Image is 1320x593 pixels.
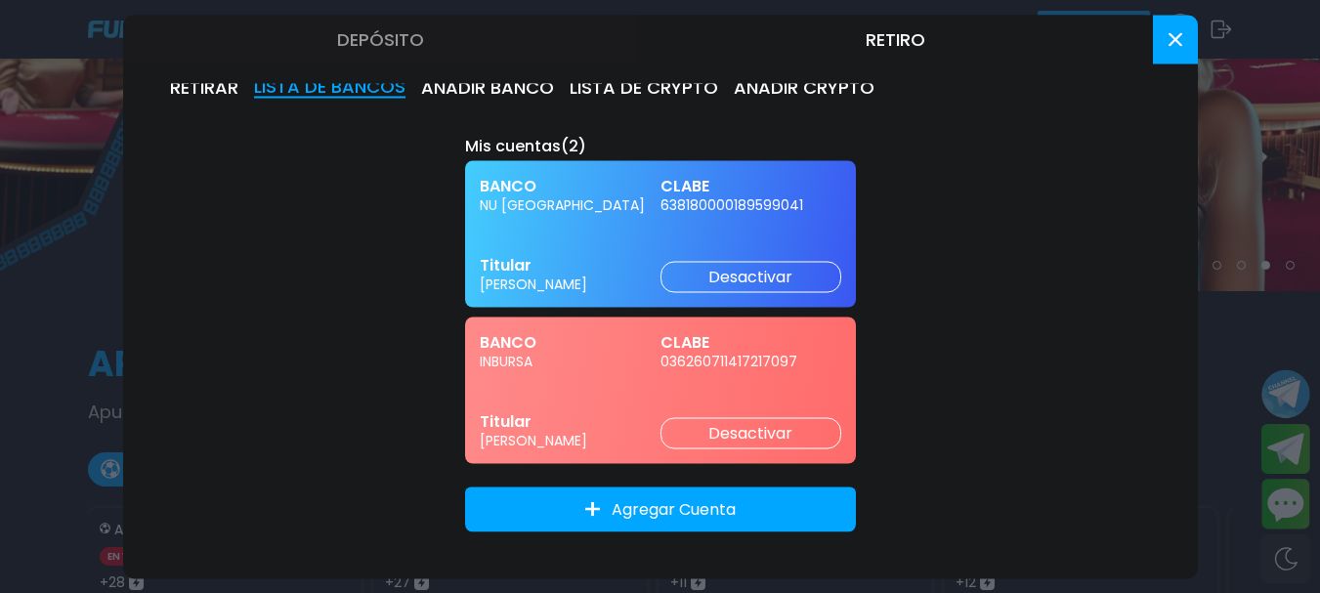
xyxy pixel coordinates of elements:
span: INBURSA [480,352,660,369]
button: RETIRAR [170,76,238,98]
span: [PERSON_NAME] [480,275,660,292]
span: 638180000189599041 [660,195,841,213]
button: Agregar Cuenta [465,487,856,531]
span: NU [GEOGRAPHIC_DATA] [480,195,660,213]
button: AÑADIR CRYPTO [734,76,874,98]
span: [PERSON_NAME] [480,431,660,448]
span: BANCO [480,331,660,352]
button: LISTA DE CRYPTO [570,76,718,98]
span: Titular [480,410,660,431]
button: Retiro [638,15,1153,64]
span: BANCO [480,175,660,195]
div: Mis cuentas ( 2 ) [465,135,856,155]
button: Depósito [123,15,638,64]
button: LISTA DE BANCOS [254,76,405,98]
button: AÑADIR BANCO [421,76,554,98]
button: Desactivar [660,417,841,448]
span: 036260711417217097 [660,352,841,369]
span: Titular [480,254,660,275]
button: Desactivar [660,261,841,292]
span: CLABE [660,175,841,195]
span: CLABE [660,331,841,352]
